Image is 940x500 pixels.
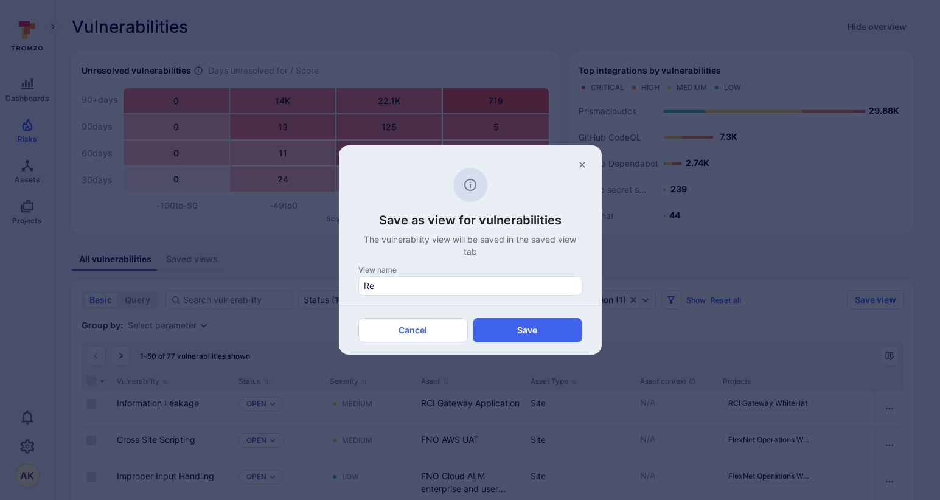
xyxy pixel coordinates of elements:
button: Cancel [358,318,468,342]
input: View name [364,280,577,292]
p: The vulnerability view will be saved in the saved view tab [358,234,582,258]
h3: Save as view for vulnerabilities [358,212,582,229]
button: Save [473,318,582,342]
div: View name [358,265,582,274]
